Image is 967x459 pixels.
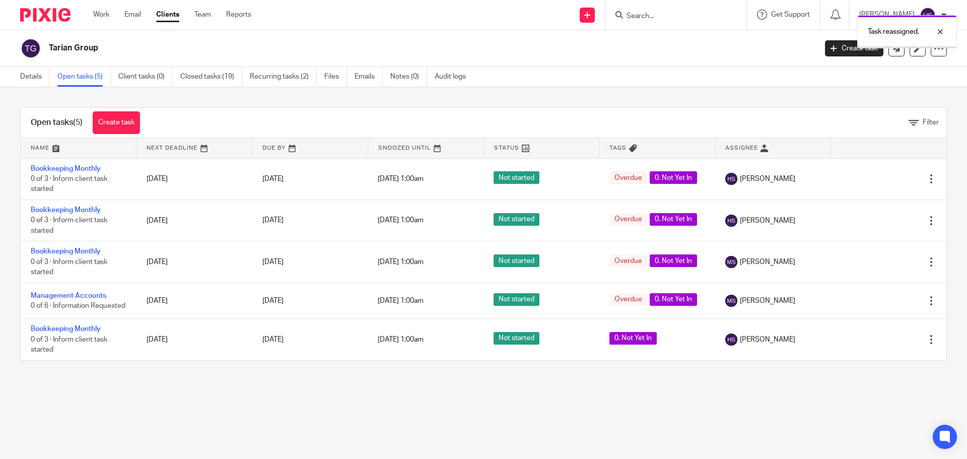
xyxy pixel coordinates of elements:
[118,67,173,87] a: Client tasks (0)
[650,171,697,184] span: 0. Not Yet In
[920,7,936,23] img: svg%3E
[868,27,919,37] p: Task reassigned.
[31,117,83,128] h1: Open tasks
[31,165,101,172] a: Bookkeeping Monthly
[609,293,647,306] span: Overdue
[740,257,795,267] span: [PERSON_NAME]
[262,175,284,182] span: [DATE]
[136,319,252,360] td: [DATE]
[494,254,539,267] span: Not started
[740,296,795,306] span: [PERSON_NAME]
[57,67,111,87] a: Open tasks (5)
[740,216,795,226] span: [PERSON_NAME]
[435,67,473,87] a: Audit logs
[494,171,539,184] span: Not started
[31,248,101,255] a: Bookkeeping Monthly
[923,119,939,126] span: Filter
[20,67,50,87] a: Details
[390,67,427,87] a: Notes (0)
[124,10,141,20] a: Email
[378,297,424,304] span: [DATE] 1:00am
[136,241,252,283] td: [DATE]
[194,10,211,20] a: Team
[31,217,107,235] span: 0 of 3 · Inform client task started
[136,200,252,241] td: [DATE]
[725,334,737,346] img: svg%3E
[825,40,883,56] a: Create task
[31,258,107,276] span: 0 of 3 · Inform client task started
[609,213,647,226] span: Overdue
[31,336,107,354] span: 0 of 3 · Inform client task started
[494,145,519,151] span: Status
[650,293,697,306] span: 0. Not Yet In
[725,173,737,185] img: svg%3E
[31,175,107,193] span: 0 of 3 · Inform client task started
[494,332,539,345] span: Not started
[20,38,41,59] img: svg%3E
[378,175,424,182] span: [DATE] 1:00am
[180,67,242,87] a: Closed tasks (19)
[49,43,658,53] h2: Tarian Group
[136,158,252,200] td: [DATE]
[93,10,109,20] a: Work
[136,283,252,318] td: [DATE]
[324,67,347,87] a: Files
[725,295,737,307] img: svg%3E
[156,10,179,20] a: Clients
[494,213,539,226] span: Not started
[378,145,431,151] span: Snoozed Until
[31,302,125,309] span: 0 of 6 · Information Requested
[494,293,539,306] span: Not started
[650,254,697,267] span: 0. Not Yet In
[262,217,284,224] span: [DATE]
[378,258,424,266] span: [DATE] 1:00am
[609,254,647,267] span: Overdue
[355,67,383,87] a: Emails
[31,325,101,333] a: Bookkeeping Monthly
[20,8,71,22] img: Pixie
[93,111,140,134] a: Create task
[262,297,284,304] span: [DATE]
[378,217,424,224] span: [DATE] 1:00am
[262,336,284,343] span: [DATE]
[262,258,284,266] span: [DATE]
[740,174,795,184] span: [PERSON_NAME]
[650,213,697,226] span: 0. Not Yet In
[740,335,795,345] span: [PERSON_NAME]
[725,256,737,268] img: svg%3E
[73,118,83,126] span: (5)
[609,171,647,184] span: Overdue
[378,336,424,343] span: [DATE] 1:00am
[725,215,737,227] img: svg%3E
[250,67,317,87] a: Recurring tasks (2)
[226,10,251,20] a: Reports
[31,207,101,214] a: Bookkeeping Monthly
[609,332,657,345] span: 0. Not Yet In
[609,145,627,151] span: Tags
[31,292,106,299] a: Management Accounts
